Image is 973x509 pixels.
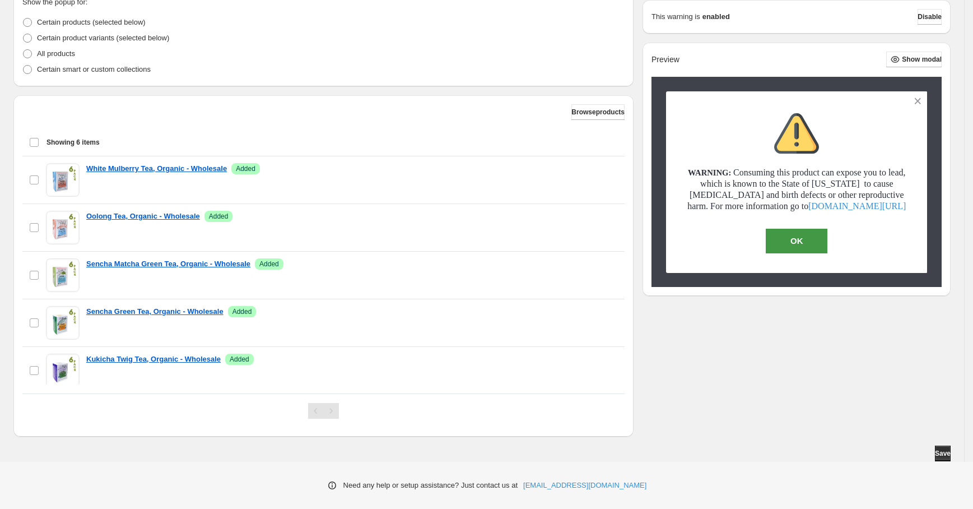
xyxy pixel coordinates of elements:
button: Disable [918,9,942,25]
span: Disable [918,12,942,21]
p: This warning is [651,11,700,22]
button: OK [766,229,827,253]
button: Save [935,446,951,461]
span: Consuming this product can expose you to lead, which is known to the State of [US_STATE] to cause... [687,168,905,211]
span: Added [259,260,279,269]
span: Certain product variants (selected below) [37,34,169,42]
button: Show modal [886,52,942,67]
img: Sencha Green Tea, Organic - Wholesale [46,306,80,340]
img: Oolong Tea, Organic - Wholesale [46,211,80,244]
a: Kukicha Twig Tea, Organic - Wholesale [86,354,221,365]
span: Save [935,449,951,458]
span: Added [230,355,249,364]
span: Showing 6 items [46,138,100,147]
a: [DOMAIN_NAME][URL] [808,201,906,211]
span: Added [236,164,255,173]
a: [EMAIL_ADDRESS][DOMAIN_NAME] [523,480,646,491]
span: Added [209,212,229,221]
a: Sencha Matcha Green Tea, Organic - Wholesale [86,258,250,270]
p: All products [37,48,75,59]
nav: Pagination [308,403,339,419]
a: White Mulberry Tea, Organic - Wholesale [86,163,227,174]
img: Sencha Matcha Green Tea, Organic - Wholesale [46,258,80,292]
button: Browseproducts [571,104,625,120]
p: Certain smart or custom collections [37,64,151,75]
span: Browse products [571,108,625,117]
strong: enabled [702,11,730,22]
h2: Preview [651,55,679,64]
img: White Mulberry Tea, Organic - Wholesale [46,163,80,197]
a: Sencha Green Tea, Organic - Wholesale [86,306,224,317]
strong: WARNING: [688,168,731,177]
span: Added [232,307,252,316]
a: Oolong Tea, Organic - Wholesale [86,211,200,222]
img: Kukicha Twig Tea, Organic - Wholesale [46,354,80,387]
span: Show modal [902,55,942,64]
span: Certain products (selected below) [37,18,146,26]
